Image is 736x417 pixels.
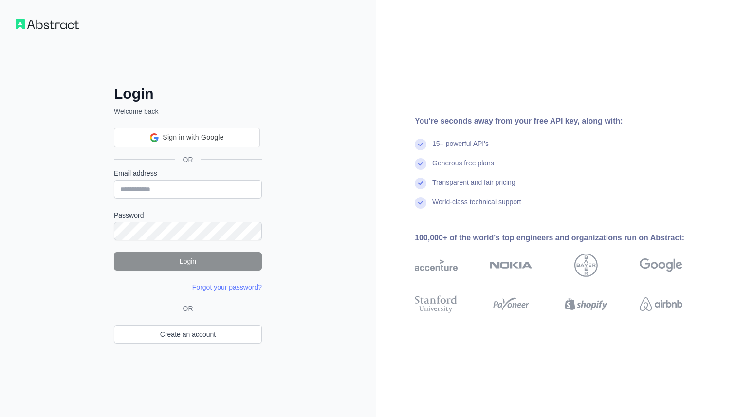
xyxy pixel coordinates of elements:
span: OR [175,155,201,164]
div: Sign in with Google [114,128,260,147]
img: airbnb [640,293,682,315]
div: 15+ powerful API's [432,139,489,158]
div: Transparent and fair pricing [432,178,515,197]
img: payoneer [490,293,533,315]
img: bayer [574,254,598,277]
label: Password [114,210,262,220]
div: World-class technical support [432,197,521,217]
img: google [640,254,682,277]
a: Create an account [114,325,262,344]
img: shopify [565,293,607,315]
img: check mark [415,139,426,150]
h2: Login [114,85,262,103]
img: stanford university [415,293,458,315]
span: OR [179,304,197,313]
a: Forgot your password? [192,283,262,291]
div: 100,000+ of the world's top engineers and organizations run on Abstract: [415,232,714,244]
img: check mark [415,178,426,189]
img: nokia [490,254,533,277]
span: Sign in with Google [163,132,223,143]
p: Welcome back [114,107,262,116]
button: Login [114,252,262,271]
div: Generous free plans [432,158,494,178]
img: check mark [415,197,426,209]
div: You're seconds away from your free API key, along with: [415,115,714,127]
label: Email address [114,168,262,178]
img: accenture [415,254,458,277]
img: check mark [415,158,426,170]
img: Workflow [16,19,79,29]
